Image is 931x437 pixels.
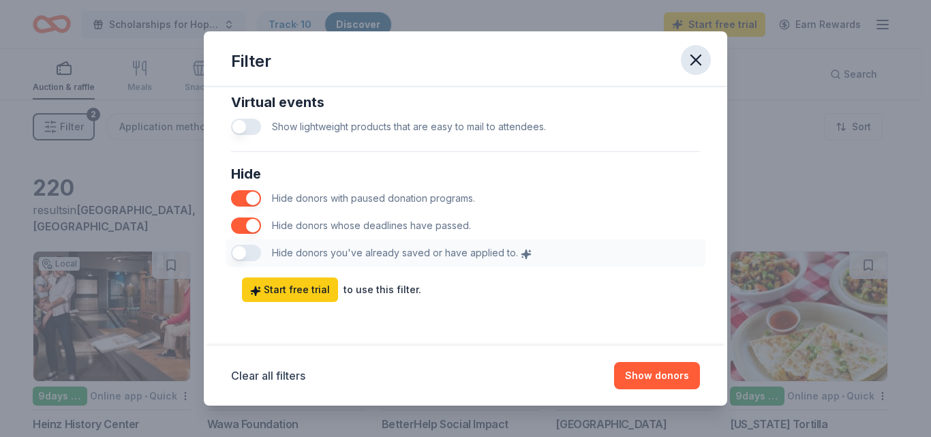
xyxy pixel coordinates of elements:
[272,220,471,231] span: Hide donors whose deadlines have passed.
[242,277,338,302] a: Start free trial
[344,282,421,298] div: to use this filter.
[272,192,475,204] span: Hide donors with paused donation programs.
[231,91,700,113] div: Virtual events
[231,367,305,384] button: Clear all filters
[272,121,546,132] span: Show lightweight products that are easy to mail to attendees.
[250,282,330,298] span: Start free trial
[231,163,700,185] div: Hide
[614,362,700,389] button: Show donors
[231,50,271,72] div: Filter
